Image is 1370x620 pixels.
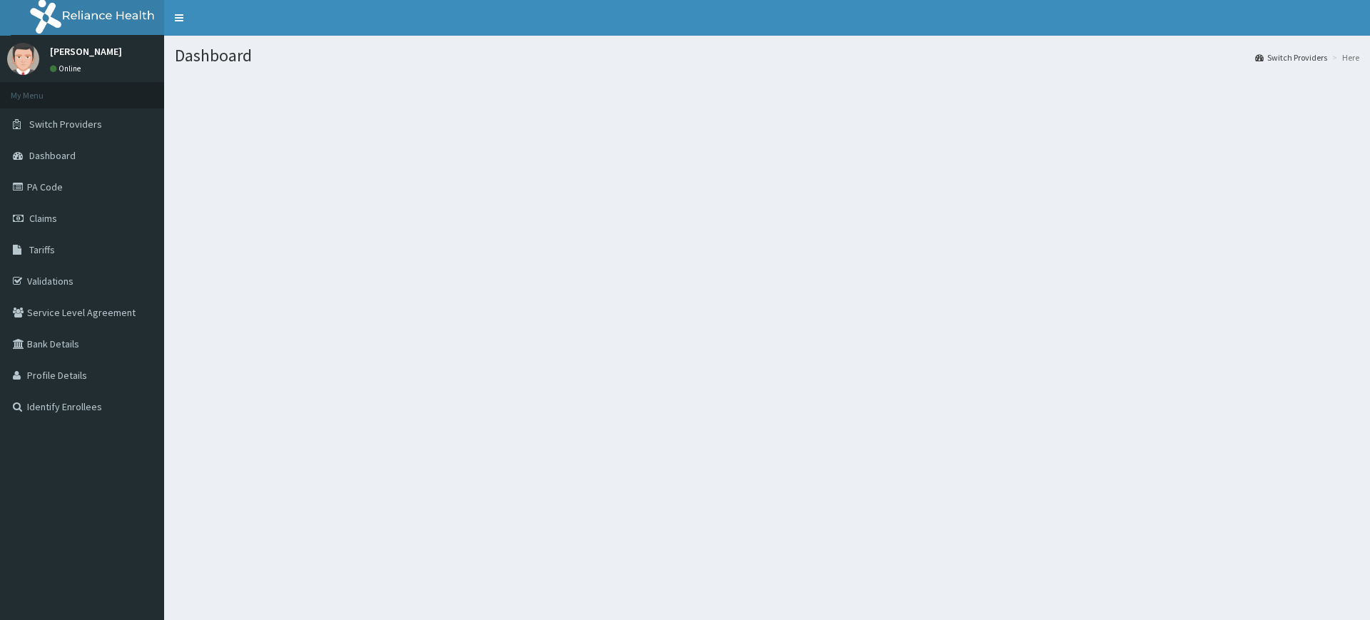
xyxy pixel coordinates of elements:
[175,46,1359,65] h1: Dashboard
[29,212,57,225] span: Claims
[29,118,102,131] span: Switch Providers
[50,63,84,73] a: Online
[29,243,55,256] span: Tariffs
[29,149,76,162] span: Dashboard
[1329,51,1359,63] li: Here
[50,46,122,56] p: [PERSON_NAME]
[1255,51,1327,63] a: Switch Providers
[7,43,39,75] img: User Image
